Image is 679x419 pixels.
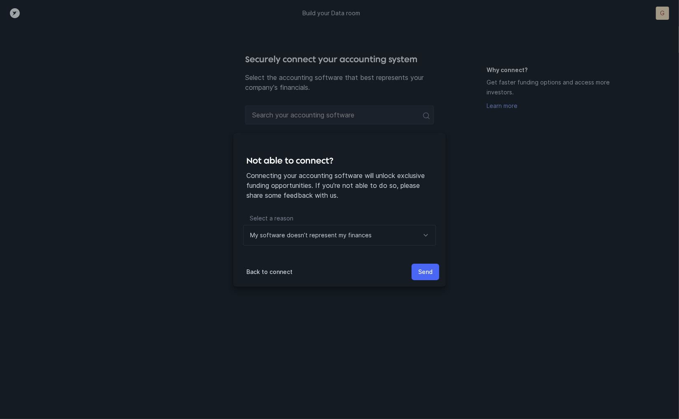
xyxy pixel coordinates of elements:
[240,264,299,280] button: Back to connect
[250,230,372,240] p: My software doesn’t represent my finances
[246,154,433,167] h4: Not able to connect?
[418,267,433,277] p: Send
[412,264,439,280] button: Send
[243,213,436,225] p: Select a reason
[246,171,433,200] p: Connecting your accounting software will unlock exclusive funding opportunities. If you're not ab...
[246,267,293,277] p: Back to connect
